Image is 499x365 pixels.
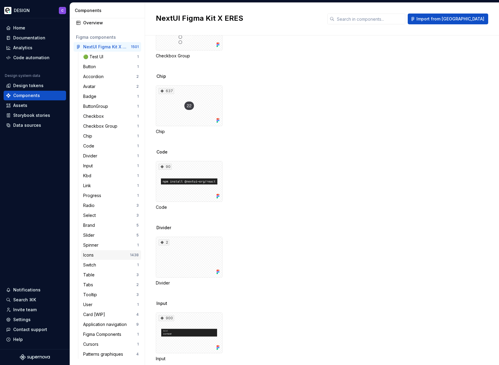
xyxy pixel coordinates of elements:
[83,242,101,248] div: Spinner
[156,280,222,286] div: Divider
[81,201,141,210] a: Radio3
[4,7,11,14] img: 621611a1-f0c3-45dc-9a92-a3e624319fa0.png
[4,295,66,305] button: Search ⌘K
[156,129,222,135] div: Chip
[131,44,139,49] div: 1501
[75,8,142,14] div: Components
[74,42,141,52] a: NextUI Figma Kit X ERES1501
[137,173,139,178] div: 1
[137,243,139,248] div: 1
[14,8,30,14] div: DESIGN
[137,302,139,307] div: 1
[83,163,95,169] div: Input
[13,287,41,293] div: Notifications
[13,45,32,51] div: Analytics
[83,331,124,337] div: Figma Components
[159,164,172,170] div: 90
[4,120,66,130] a: Data sources
[81,240,141,250] a: Spinner1
[136,272,139,277] div: 3
[81,339,141,349] a: Cursors1
[137,183,139,188] div: 1
[156,14,320,23] h2: NextUI Figma Kit X ERES
[81,280,141,290] a: Tabs2
[83,143,97,149] div: Code
[156,356,222,362] div: Input
[4,325,66,334] button: Contact support
[13,102,27,108] div: Assets
[130,253,139,257] div: 1438
[81,290,141,300] a: Tooltip3
[136,233,139,238] div: 5
[4,285,66,295] button: Notifications
[4,53,66,62] a: Code automation
[81,310,141,319] a: Card [WIP]4
[81,161,141,171] a: Input1
[81,82,141,91] a: Avatar2
[156,204,222,210] div: Code
[13,112,50,118] div: Storybook stories
[159,315,174,321] div: 900
[4,315,66,324] a: Settings
[137,124,139,129] div: 1
[13,93,40,99] div: Components
[13,122,41,128] div: Data sources
[81,300,141,309] a: User1
[83,64,98,70] div: Button
[4,33,66,43] a: Documentation
[81,52,141,62] a: 🟢 Test UI1
[137,64,139,69] div: 1
[83,302,95,308] div: User
[13,83,44,89] div: Design tokens
[4,101,66,110] a: Assets
[136,223,139,228] div: 5
[83,93,99,99] div: Badge
[156,300,167,306] span: Input
[83,123,120,129] div: Checkbox Group
[83,252,96,258] div: Icons
[136,322,139,327] div: 9
[81,171,141,181] a: Kbd1
[83,183,93,189] div: Link
[156,237,222,286] div: 2Divider
[81,230,141,240] a: Slider5
[13,327,47,333] div: Contact support
[83,341,101,347] div: Cursors
[83,202,97,208] div: Radio
[416,16,484,22] span: Import from [GEOGRAPHIC_DATA]
[4,23,66,33] a: Home
[83,173,94,179] div: Kbd
[83,20,139,26] div: Overview
[83,282,95,288] div: Tabs
[156,73,166,79] span: Chip
[81,141,141,151] a: Code1
[13,336,23,342] div: Help
[83,54,106,60] div: 🟢 Test UI
[4,111,66,120] a: Storybook stories
[136,312,139,317] div: 4
[408,14,488,24] button: Import from [GEOGRAPHIC_DATA]
[81,349,141,359] a: Patterns graphiques4
[81,92,141,101] a: Badge1
[137,193,139,198] div: 1
[83,212,98,218] div: Select
[4,91,66,100] a: Components
[81,320,141,329] a: Application navigation9
[81,62,141,71] a: Button1
[13,25,25,31] div: Home
[81,221,141,230] a: Brand5
[83,74,106,80] div: Accordion
[13,307,37,313] div: Invite team
[156,225,171,231] span: Divider
[137,163,139,168] div: 1
[136,213,139,218] div: 3
[4,305,66,315] a: Invite team
[83,292,99,298] div: Tooltip
[4,43,66,53] a: Analytics
[81,250,141,260] a: Icons1438
[137,263,139,267] div: 1
[61,8,64,13] div: C
[137,104,139,109] div: 1
[137,54,139,59] div: 1
[136,84,139,89] div: 2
